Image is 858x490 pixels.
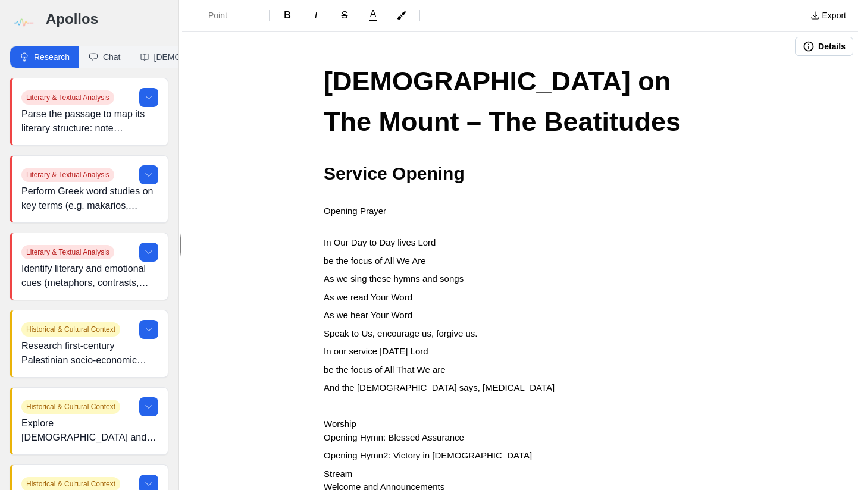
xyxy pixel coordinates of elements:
p: Identify literary and emotional cues (metaphors, contrasts, irony, tone shifts). Note where [PERS... [21,262,158,290]
span: A [370,10,377,19]
span: Worship [324,419,356,429]
button: Format Bold [274,6,300,25]
button: Format Italics [303,6,329,25]
span: S [342,10,348,20]
span: Literary & Textual Analysis [21,245,114,259]
span: Opening Hymn: Blessed Assurance [324,432,464,442]
button: A [360,7,386,24]
p: Perform Greek word studies on key terms (e.g. makarios, ptochos, penthountes, praeis) using lexic... [21,184,158,213]
h3: Apollos [46,10,168,29]
button: Chat [79,46,130,68]
button: Research [10,46,79,68]
span: In Our Day to Day lives Lord [324,237,436,247]
span: be the focus of All We Are [324,256,426,266]
span: Point [208,10,250,21]
p: Research first-century Palestinian socio‐economic realities: poverty, mourning, [MEDICAL_DATA] un... [21,339,158,367]
span: As we sing these hymns and songs [324,274,464,284]
button: Details [795,37,853,56]
span: Historical & Cultural Context [21,400,120,414]
span: be the focus of All That We are [324,365,446,375]
span: Opening Hymn2: Victory in [DEMOGRAPHIC_DATA] [324,450,532,460]
button: Formatting Options [187,5,264,26]
span: Literary & Textual Analysis [21,90,114,105]
span: Opening Prayer [324,206,386,216]
span: Service Opening [324,164,465,183]
span: As we read Your Word [324,292,412,302]
span: Stream [324,469,352,479]
span: I [314,10,317,20]
span: As we hear Your Word [324,310,412,320]
button: [DEMOGRAPHIC_DATA] [130,46,257,68]
span: In our service [DATE] Lord [324,346,428,356]
span: And the [DEMOGRAPHIC_DATA] says, [MEDICAL_DATA] [324,382,555,392]
span: [DEMOGRAPHIC_DATA] on The Mount – The Beatitudes [324,66,681,137]
p: Explore [DEMOGRAPHIC_DATA] and [PERSON_NAME]‐Roman notions of blessedness and honor-shame dynamic... [21,416,158,445]
p: Parse the passage to map its literary structure: note parallelism, repetition, chiastic patterns,... [21,107,158,136]
span: Historical & Cultural Context [21,322,120,337]
span: Speak to Us, encourage us, forgive us. [324,328,477,338]
button: Export [803,6,853,25]
span: Literary & Textual Analysis [21,168,114,182]
img: logo [10,10,36,36]
button: Format Strikethrough [331,6,358,25]
span: B [284,10,291,20]
iframe: Drift Widget Chat Controller [798,431,844,476]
